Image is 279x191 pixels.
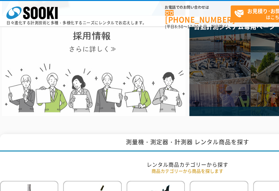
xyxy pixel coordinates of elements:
[175,24,184,29] span: 8:50
[165,24,228,29] span: (平日 ～ 土日、祝日除く)
[6,21,147,25] p: 日々進化する計測技術と多種・多様化するニーズにレンタルでお応えします。
[2,21,185,116] img: SOOKI recruit
[165,5,231,9] span: お電話でのお問い合わせは
[165,10,231,23] a: [PHONE_NUMBER]
[187,24,199,29] span: 17:30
